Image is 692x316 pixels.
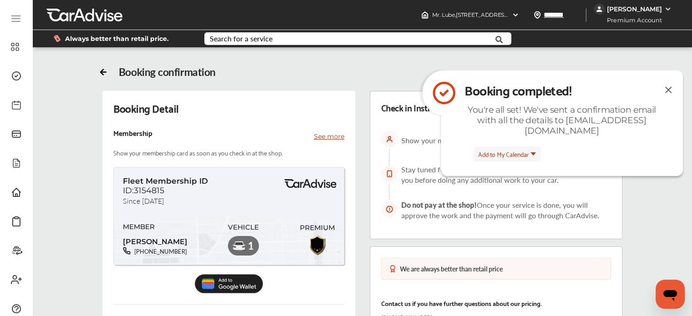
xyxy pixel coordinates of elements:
[664,5,672,13] img: WGsFRI8htEPBVLJbROoPRyZpYNWhNONpIPPETTm6eUC0GeLEiAAAAAElFTkSuQmCC
[113,102,179,115] div: Booking Detail
[401,164,598,185] span: Stay tuned for updates on your service. The store will contact you before doing any additional wo...
[534,11,541,19] img: location_vector.a44bc228.svg
[389,265,396,272] img: medal-badge-icon.048288b6.svg
[314,132,344,141] p: See more
[594,4,605,15] img: jVpblrzwTbfkPYzPPzSLxeg0AAAAASUVORK5CYII=
[123,196,164,203] span: Since [DATE]
[123,186,164,196] span: ID:3154815
[113,147,283,158] p: Show your membership card as soon as you check in at the shop.
[307,233,328,256] img: Premiumbadge.10c2a128.svg
[119,65,216,78] div: Booking confirmation
[123,234,187,247] span: [PERSON_NAME]
[465,79,659,100] div: Booking completed!
[478,149,529,159] span: Add to My Calendar
[432,11,647,18] span: Mr. Lube , [STREET_ADDRESS][PERSON_NAME] [GEOGRAPHIC_DATA] , ON K1K 3B3
[595,15,669,25] span: Premium Account
[663,84,674,95] img: close-icon.a004319c.svg
[210,35,273,42] div: Search for a service
[54,35,61,42] img: dollor_label_vector.a70140d1.svg
[283,179,338,188] img: BasicPremiumLogo.8d547ee0.svg
[401,200,599,221] span: Once your service is done, you will approve the work and the payment will go through CarAdvise.
[232,239,246,253] img: car-premium.a04fffcd.svg
[381,102,454,113] div: Check in Instruction
[421,11,429,19] img: header-home-logo.8d720a4f.svg
[401,201,477,209] span: Do not pay at the shop!
[607,5,662,13] div: [PERSON_NAME]
[248,240,254,251] span: 1
[586,8,586,22] img: header-divider.bc55588e.svg
[123,247,131,255] img: phone-black.37208b07.svg
[401,135,601,145] span: Show your membership card at the store as soon as you arrive.
[195,274,263,293] img: Add_to_Google_Wallet.5c177d4c.svg
[423,70,465,115] img: icon-check-circle.92f6e2ec.svg
[123,176,208,186] span: Fleet Membership ID
[300,224,335,232] span: PREMIUM
[474,146,540,161] button: Add to My Calendar
[131,247,187,256] span: [PHONE_NUMBER]
[512,11,519,19] img: header-down-arrow.9dd2ce7d.svg
[400,266,503,272] div: We are always better than retail price
[65,35,169,42] span: Always better than retail price.
[123,223,187,231] span: MEMBER
[381,298,542,308] p: Contact us if you have further questions about our pricing.
[228,223,259,231] span: VEHICLE
[460,105,664,136] div: You're all set! We've sent a confirmation email with all the details to [EMAIL_ADDRESS][DOMAIN_NAME]
[656,280,685,309] iframe: Button to launch messaging window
